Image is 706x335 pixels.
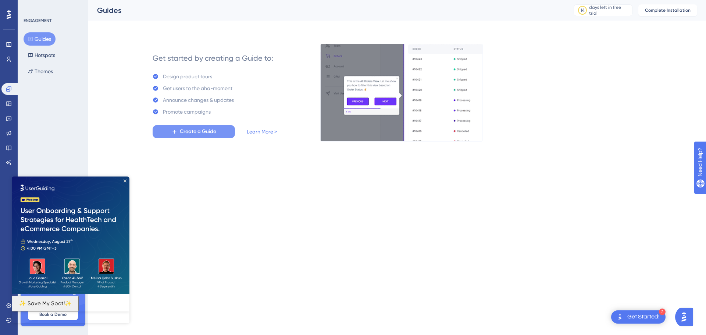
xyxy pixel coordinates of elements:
[589,4,630,16] div: days left in free trial
[645,7,691,13] span: Complete Installation
[112,3,115,6] div: Close Preview
[163,96,234,104] div: Announce changes & updates
[153,125,235,138] button: Create a Guide
[163,107,211,116] div: Promote campaigns
[616,313,624,321] img: launcher-image-alternative-text
[97,5,555,15] div: Guides
[24,32,56,46] button: Guides
[638,4,697,16] button: Complete Installation
[24,65,57,78] button: Themes
[153,53,273,63] div: Get started by creating a Guide to:
[675,306,697,328] iframe: UserGuiding AI Assistant Launcher
[163,84,232,93] div: Get users to the aha-moment
[247,127,277,136] a: Learn More >
[627,313,660,321] div: Get Started!
[163,72,212,81] div: Design product tours
[320,44,483,142] img: 21a29cd0e06a8f1d91b8bced9f6e1c06.gif
[581,7,585,13] div: 14
[24,49,60,62] button: Hotspots
[24,18,51,24] div: ENGAGEMENT
[611,310,666,324] div: Open Get Started! checklist, remaining modules: 2
[180,127,216,136] span: Create a Guide
[17,2,46,11] span: Need Help?
[659,309,666,315] div: 2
